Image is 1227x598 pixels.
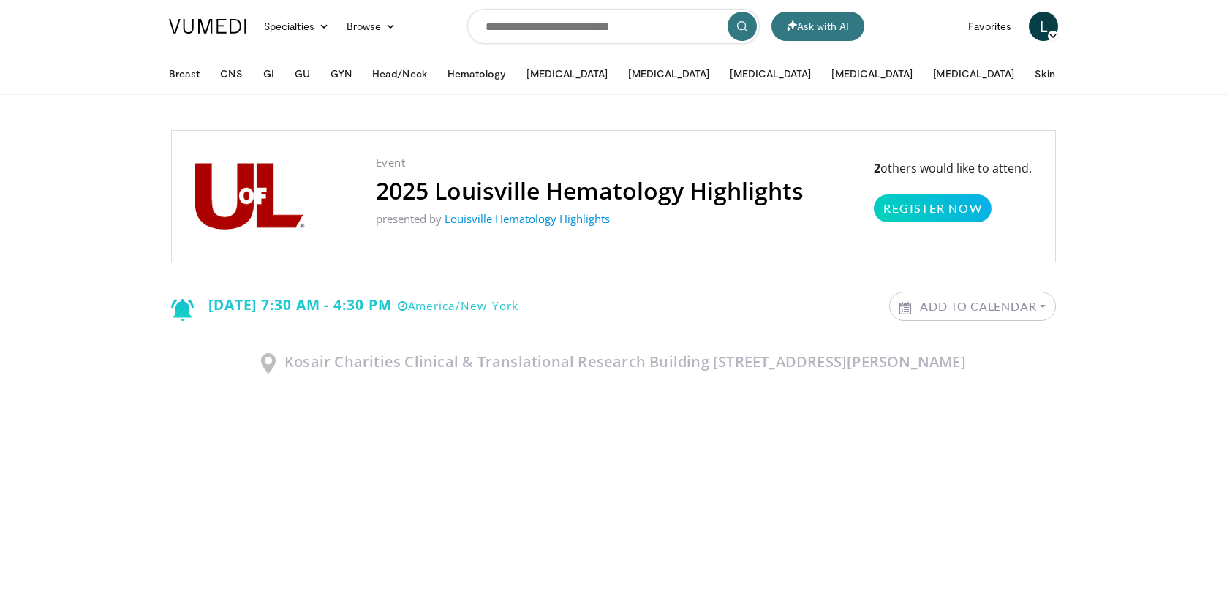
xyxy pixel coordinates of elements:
div: [DATE] 7:30 AM - 4:30 PM [171,292,518,321]
a: Favorites [959,12,1020,41]
button: Head/Neck [363,59,436,88]
a: Browse [338,12,405,41]
img: Louisville Hematology Highlights [195,163,305,230]
a: Louisville Hematology Highlights [445,211,610,226]
img: Notification icon [171,299,194,321]
button: Skin [1026,59,1063,88]
strong: 2 [874,160,880,176]
button: CNS [211,59,251,88]
img: Location Icon [261,353,276,374]
a: Add to Calendar [890,292,1055,320]
p: others would like to attend. [874,159,1032,222]
h2: 2025 Louisville Hematology Highlights [376,177,804,205]
input: Search topics, interventions [467,9,760,44]
img: VuMedi Logo [169,19,246,34]
button: GI [254,59,283,88]
button: [MEDICAL_DATA] [518,59,616,88]
a: L [1029,12,1058,41]
button: Ask with AI [771,12,864,41]
button: Hematology [439,59,516,88]
button: [MEDICAL_DATA] [619,59,718,88]
a: Specialties [255,12,338,41]
button: GU [286,59,319,88]
button: [MEDICAL_DATA] [823,59,921,88]
button: GYN [322,59,360,88]
img: Calendar icon [899,302,911,314]
p: Event [376,154,804,171]
button: Breast [160,59,208,88]
button: [MEDICAL_DATA] [721,59,820,88]
a: Register Now [874,194,992,222]
h3: Kosair Charities Clinical & Translational Research Building [STREET_ADDRESS][PERSON_NAME] [171,353,1056,374]
p: presented by [376,211,804,227]
small: America/New_York [398,298,518,314]
button: [MEDICAL_DATA] [924,59,1023,88]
